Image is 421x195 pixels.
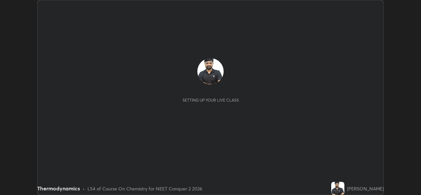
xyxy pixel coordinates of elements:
[183,98,239,103] div: Setting up your live class
[331,182,344,195] img: cf491ae460674f9490001725c6d479a7.jpg
[37,184,80,192] div: Thermodynamics
[87,185,202,192] div: L54 of Course On Chemistry for NEET Conquer 2 2026
[83,185,85,192] div: •
[347,185,384,192] div: [PERSON_NAME]
[197,58,224,85] img: cf491ae460674f9490001725c6d479a7.jpg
